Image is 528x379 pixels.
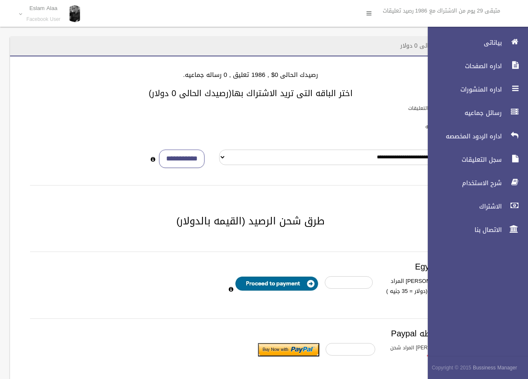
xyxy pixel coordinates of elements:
header: الاشتراك - رصيدك الحالى 0 دولار [390,38,491,54]
span: بياناتى [421,38,504,47]
label: ادخل [PERSON_NAME] المراد شحن رصيدك به بالدولار [381,343,475,361]
a: بياناتى [421,33,528,52]
span: رسائل جماعيه [421,109,504,117]
span: Copyright © 2015 [432,363,471,372]
small: Facebook User [26,16,61,23]
a: الاتصال بنا [421,221,528,239]
p: Eslam Alaa [26,5,61,11]
a: اداره المنشورات [421,80,528,99]
h4: رصيدك الحالى 0$ , 1986 تعليق , 0 رساله جماعيه. [20,71,481,79]
h3: اختر الباقه التى تريد الاشتراك بها(رصيدك الحالى 0 دولار) [20,89,481,98]
strong: Bussiness Manager [473,363,517,372]
span: الاشتراك [421,202,504,211]
a: اداره الردود المخصصه [421,127,528,145]
span: سجل التعليقات [421,155,504,164]
a: سجل التعليقات [421,150,528,169]
label: باقات الرد الالى على التعليقات [408,104,474,113]
span: اداره المنشورات [421,85,504,94]
span: اداره الصفحات [421,62,504,70]
h3: Egypt payment [30,262,471,271]
a: اداره الصفحات [421,57,528,75]
h2: طرق شحن الرصيد (القيمه بالدولار) [20,216,481,226]
label: ادخل [PERSON_NAME] المراد شحن رصيدك به (دولار = 35 جنيه ) [379,276,470,306]
label: باقات الرسائل الجماعيه [425,122,474,131]
a: شرح الاستخدام [421,174,528,192]
a: رسائل جماعيه [421,104,528,122]
input: Submit [258,343,319,356]
span: الاتصال بنا [421,226,504,234]
span: شرح الاستخدام [421,179,504,187]
a: الاشتراك [421,197,528,216]
span: اداره الردود المخصصه [421,132,504,140]
h3: الدفع بواسطه Paypal [30,329,471,338]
